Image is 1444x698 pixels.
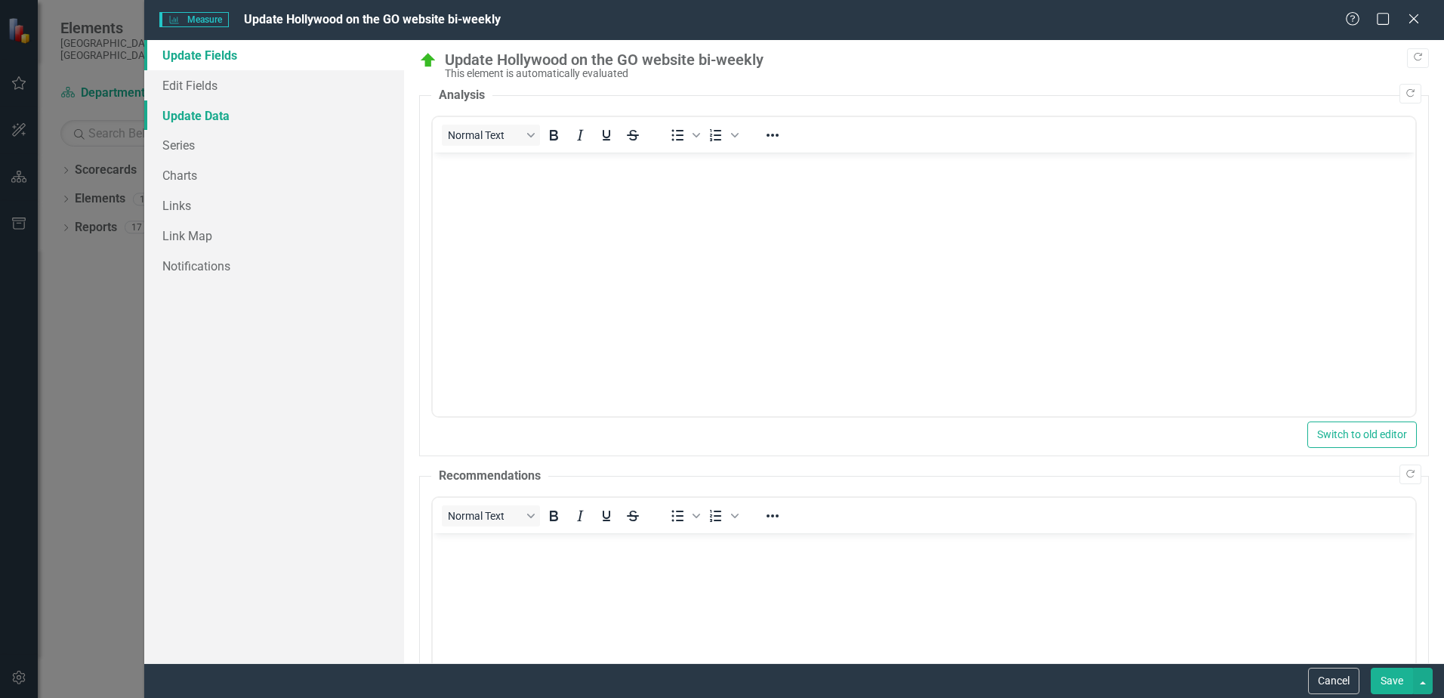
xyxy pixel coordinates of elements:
a: Edit Fields [144,70,404,100]
button: Italic [567,505,593,527]
iframe: Rich Text Area [433,153,1415,416]
div: Bullet list [665,125,702,146]
button: Save [1371,668,1413,694]
button: Strikethrough [620,125,646,146]
button: Switch to old editor [1307,422,1417,448]
button: Cancel [1308,668,1359,694]
button: Reveal or hide additional toolbar items [760,125,785,146]
button: Bold [541,505,566,527]
button: Italic [567,125,593,146]
button: Underline [594,125,619,146]
button: Block Normal Text [442,125,540,146]
a: Notifications [144,251,404,281]
span: Update Hollywood on the GO website bi-weekly [244,12,501,26]
button: Bold [541,125,566,146]
a: Charts [144,160,404,190]
a: Update Data [144,100,404,131]
legend: Analysis [431,87,492,104]
button: Reveal or hide additional toolbar items [760,505,785,527]
button: Underline [594,505,619,527]
a: Series [144,130,404,160]
a: Update Fields [144,40,404,70]
div: Bullet list [665,505,702,527]
legend: Recommendations [431,468,548,485]
span: Normal Text [448,510,522,522]
button: Block Normal Text [442,505,540,527]
a: Link Map [144,221,404,251]
button: Strikethrough [620,505,646,527]
div: Numbered list [703,125,741,146]
div: This element is automatically evaluated [445,68,1421,79]
div: Update Hollywood on the GO website bi-weekly [445,51,1421,68]
span: Measure [159,12,228,27]
img: On Track (80% or higher) [419,51,437,69]
a: Links [144,190,404,221]
div: Numbered list [703,505,741,527]
span: Normal Text [448,129,522,141]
